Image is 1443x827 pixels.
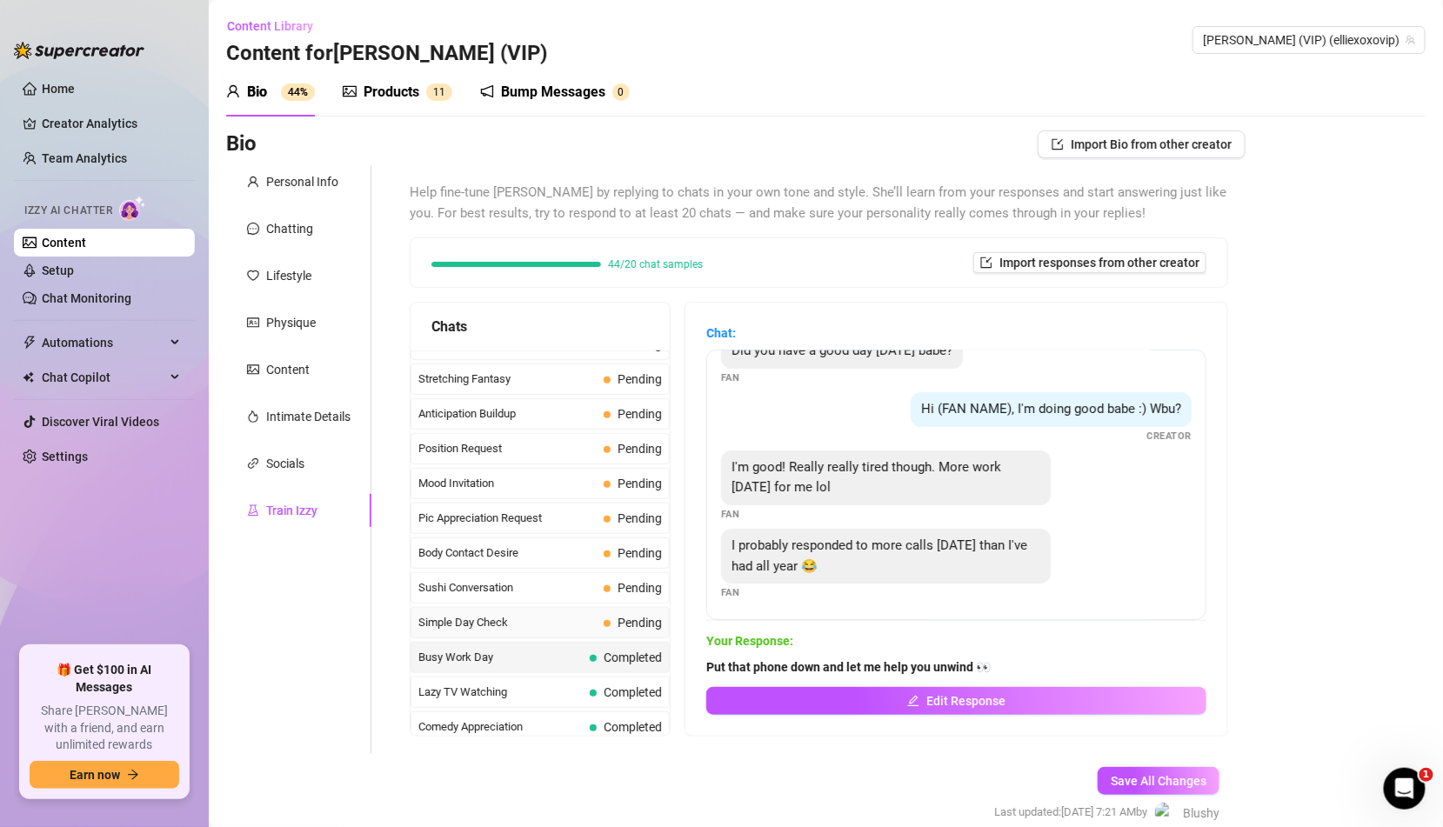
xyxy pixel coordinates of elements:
[266,454,304,473] div: Socials
[907,695,919,707] span: edit
[226,40,547,68] h3: Content for [PERSON_NAME] (VIP)
[732,459,1001,496] span: I'm good! Really really tired though. More work [DATE] for me lol
[42,110,181,137] a: Creator Analytics
[23,336,37,350] span: thunderbolt
[732,343,952,358] span: Did you have a good day [DATE] babe?
[1071,137,1232,151] span: Import Bio from other creator
[247,317,259,329] span: idcard
[247,504,259,517] span: experiment
[127,769,139,781] span: arrow-right
[926,694,1005,708] span: Edit Response
[1155,803,1175,823] img: Blushy
[42,82,75,96] a: Home
[418,544,597,562] span: Body Contact Desire
[266,360,310,379] div: Content
[42,329,165,357] span: Automations
[921,401,1181,417] span: Hi (FAN NAME), I'm doing good babe :) Wbu?
[364,82,419,103] div: Products
[706,634,793,648] strong: Your Response:
[418,579,597,597] span: Sushi Conversation
[266,501,317,520] div: Train Izzy
[247,82,267,103] div: Bio
[418,475,597,492] span: Mood Invitation
[618,511,662,525] span: Pending
[266,266,311,285] div: Lifestyle
[247,176,259,188] span: user
[247,457,259,470] span: link
[999,256,1199,270] span: Import responses from other creator
[439,86,445,98] span: 1
[266,219,313,238] div: Chatting
[42,291,131,305] a: Chat Monitoring
[604,650,662,664] span: Completed
[14,42,144,59] img: logo-BBDzfeDw.svg
[1384,768,1426,810] iframe: Intercom live chat
[418,510,597,527] span: Pic Appreciation Request
[24,203,112,219] span: Izzy AI Chatter
[418,440,597,457] span: Position Request
[42,263,74,277] a: Setup
[612,83,630,101] sup: 0
[266,313,316,332] div: Physique
[247,270,259,282] span: heart
[1111,774,1206,788] span: Save All Changes
[706,687,1206,715] button: Edit Response
[226,84,240,98] span: user
[30,761,179,789] button: Earn nowarrow-right
[433,86,439,98] span: 1
[721,370,740,385] span: Fan
[1038,130,1246,158] button: Import Bio from other creator
[973,252,1206,273] button: Import responses from other creator
[618,477,662,490] span: Pending
[721,507,740,522] span: Fan
[418,649,583,666] span: Busy Work Day
[70,768,120,782] span: Earn now
[418,614,597,631] span: Simple Day Check
[604,720,662,734] span: Completed
[247,223,259,235] span: message
[501,82,605,103] div: Bump Messages
[418,405,597,423] span: Anticipation Buildup
[1052,138,1064,150] span: import
[618,581,662,595] span: Pending
[618,372,662,386] span: Pending
[426,83,452,101] sup: 11
[1147,429,1192,444] span: Creator
[618,616,662,630] span: Pending
[266,407,351,426] div: Intimate Details
[266,172,338,191] div: Personal Info
[721,585,740,600] span: Fan
[227,19,313,33] span: Content Library
[418,370,597,388] span: Stretching Fantasy
[618,546,662,560] span: Pending
[994,804,1147,821] span: Last updated: [DATE] 7:21 AM by
[608,259,703,270] span: 44/20 chat samples
[119,196,146,221] img: AI Chatter
[1098,767,1219,795] button: Save All Changes
[226,130,257,158] h3: Bio
[30,703,179,754] span: Share [PERSON_NAME] with a friend, and earn unlimited rewards
[418,718,583,736] span: Comedy Appreciation
[618,407,662,421] span: Pending
[706,660,991,674] strong: Put that phone down and let me help you unwind 👀
[42,450,88,464] a: Settings
[618,442,662,456] span: Pending
[980,257,992,269] span: import
[343,84,357,98] span: picture
[42,363,165,391] span: Chat Copilot
[480,84,494,98] span: notification
[706,326,736,340] strong: Chat:
[247,363,259,376] span: picture
[732,537,1027,574] span: I probably responded to more calls [DATE] than I've had all year 😂
[1406,35,1416,45] span: team
[604,685,662,699] span: Completed
[281,83,315,101] sup: 44%
[226,12,327,40] button: Content Library
[410,183,1228,223] span: Help fine-tune [PERSON_NAME] by replying to chats in your own tone and style. She’ll learn from y...
[431,316,467,337] span: Chats
[23,371,34,383] img: Chat Copilot
[1203,27,1415,53] span: Ellie (VIP) (elliexoxovip)
[418,684,583,701] span: Lazy TV Watching
[1183,804,1219,823] span: Blushy
[42,236,86,250] a: Content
